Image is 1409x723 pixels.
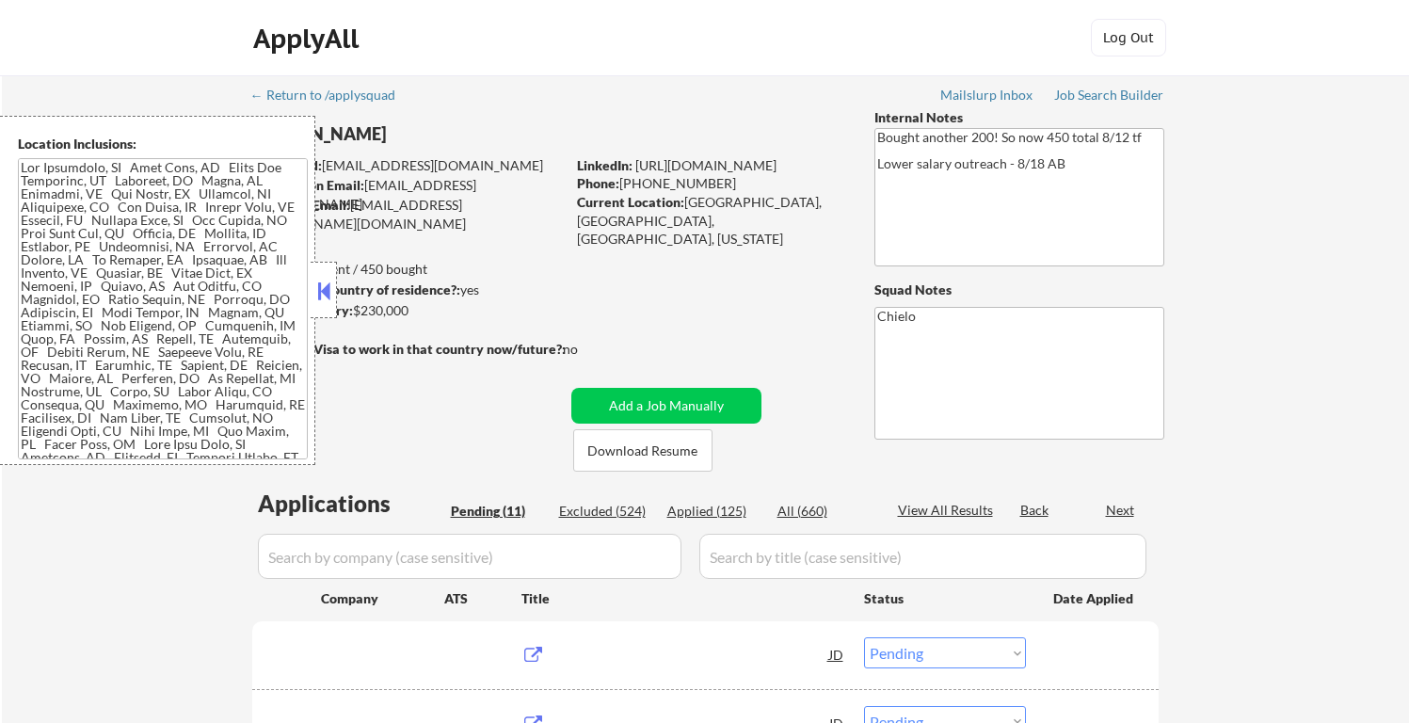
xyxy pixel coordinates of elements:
div: no [563,340,616,359]
div: $230,000 [251,301,565,320]
div: Applied (125) [667,502,761,521]
input: Search by title (case sensitive) [699,534,1146,579]
div: Company [321,589,444,608]
input: Search by company (case sensitive) [258,534,681,579]
div: All (660) [777,502,872,521]
div: 125 sent / 450 bought [251,260,565,279]
div: [EMAIL_ADDRESS][DOMAIN_NAME] [253,176,565,213]
div: Job Search Builder [1054,88,1164,102]
a: Job Search Builder [1054,88,1164,106]
div: Internal Notes [874,108,1164,127]
div: Status [864,581,1026,615]
div: Excluded (524) [559,502,653,521]
strong: Phone: [577,175,619,191]
div: Applications [258,492,444,515]
strong: Current Location: [577,194,684,210]
a: [URL][DOMAIN_NAME] [635,157,777,173]
a: ← Return to /applysquad [250,88,413,106]
div: [EMAIL_ADDRESS][PERSON_NAME][DOMAIN_NAME] [252,196,565,233]
div: JD [827,637,846,671]
div: Squad Notes [874,281,1164,299]
div: Pending (11) [451,502,545,521]
a: Mailslurp Inbox [940,88,1034,106]
div: [EMAIL_ADDRESS][DOMAIN_NAME] [253,156,565,175]
div: Location Inclusions: [18,135,308,153]
button: Add a Job Manually [571,388,761,424]
div: [PHONE_NUMBER] [577,174,843,193]
div: [PERSON_NAME] [252,122,639,146]
div: Next [1106,501,1136,520]
button: Log Out [1091,19,1166,56]
div: Title [521,589,846,608]
div: ← Return to /applysquad [250,88,413,102]
div: Back [1020,501,1050,520]
div: yes [251,281,559,299]
strong: Can work in country of residence?: [251,281,460,297]
div: ATS [444,589,521,608]
div: ApplyAll [253,23,364,55]
div: Mailslurp Inbox [940,88,1034,102]
div: View All Results [898,501,999,520]
div: Date Applied [1053,589,1136,608]
button: Download Resume [573,429,713,472]
strong: Will need Visa to work in that country now/future?: [252,341,566,357]
div: [GEOGRAPHIC_DATA], [GEOGRAPHIC_DATA], [GEOGRAPHIC_DATA], [US_STATE] [577,193,843,249]
strong: LinkedIn: [577,157,632,173]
